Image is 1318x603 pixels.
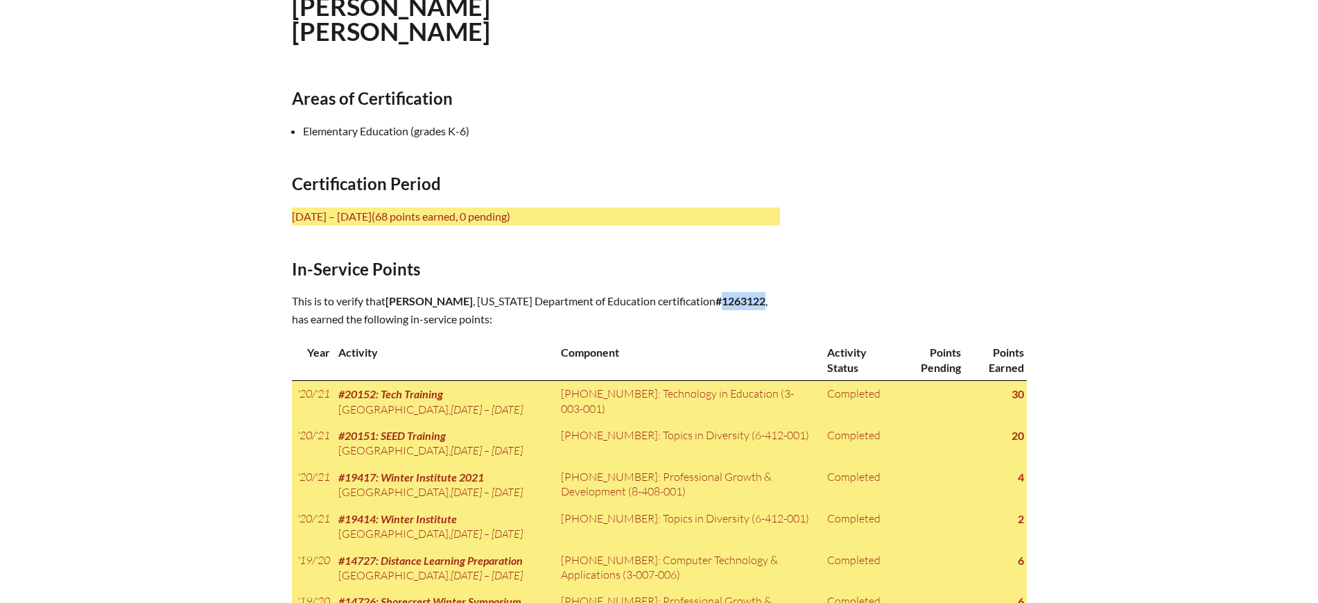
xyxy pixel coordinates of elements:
span: [GEOGRAPHIC_DATA] [338,527,449,541]
td: , [333,506,555,547]
td: [PHONE_NUMBER]: Topics in Diversity (6-412-001) [555,423,822,464]
span: [DATE] – [DATE] [451,527,523,541]
th: Points Pending [896,339,964,380]
td: '20/'21 [292,381,333,423]
span: [GEOGRAPHIC_DATA] [338,485,449,499]
span: (68 points earned, 0 pending) [372,210,510,223]
td: Completed [822,381,897,423]
td: '20/'21 [292,506,333,547]
td: , [333,381,555,423]
span: #19414: Winter Institute [338,512,457,525]
td: [PHONE_NUMBER]: Topics in Diversity (6-412-001) [555,506,822,547]
th: Year [292,339,333,380]
td: '20/'21 [292,464,333,506]
h2: Areas of Certification [292,88,780,108]
h2: Certification Period [292,173,780,194]
strong: 30 [1012,387,1024,400]
span: #20151: SEED Training [338,429,446,442]
td: '19/'20 [292,547,333,589]
td: Completed [822,506,897,547]
p: [DATE] – [DATE] [292,207,780,226]
span: [DATE] – [DATE] [451,485,523,499]
th: Activity Status [822,339,897,380]
span: [DATE] – [DATE] [451,568,523,582]
td: Completed [822,464,897,506]
span: [DATE] – [DATE] [451,402,523,416]
span: [DATE] – [DATE] [451,443,523,457]
td: Completed [822,423,897,464]
span: #19417: Winter Institute 2021 [338,470,484,484]
td: [PHONE_NUMBER]: Technology in Education (3-003-001) [555,381,822,423]
th: Component [555,339,822,380]
h2: In-Service Points [292,259,780,279]
strong: 6 [1018,554,1024,567]
span: #20152: Tech Training [338,387,443,400]
strong: 20 [1012,429,1024,442]
td: Completed [822,547,897,589]
td: , [333,423,555,464]
td: [PHONE_NUMBER]: Computer Technology & Applications (3-007-006) [555,547,822,589]
p: This is to verify that , [US_STATE] Department of Education certification , has earned the follow... [292,292,780,328]
th: Activity [333,339,555,380]
strong: 4 [1018,470,1024,484]
td: , [333,547,555,589]
strong: 2 [1018,512,1024,525]
td: , [333,464,555,506]
th: Points Earned [964,339,1026,380]
span: [PERSON_NAME] [385,294,473,307]
span: [GEOGRAPHIC_DATA] [338,443,449,457]
li: Elementary Education (grades K-6) [303,122,791,140]
span: [GEOGRAPHIC_DATA] [338,568,449,582]
span: [GEOGRAPHIC_DATA] [338,402,449,416]
td: [PHONE_NUMBER]: Professional Growth & Development (8-408-001) [555,464,822,506]
td: '20/'21 [292,423,333,464]
span: #14727: Distance Learning Preparation [338,554,523,567]
b: #1263122 [716,294,765,307]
